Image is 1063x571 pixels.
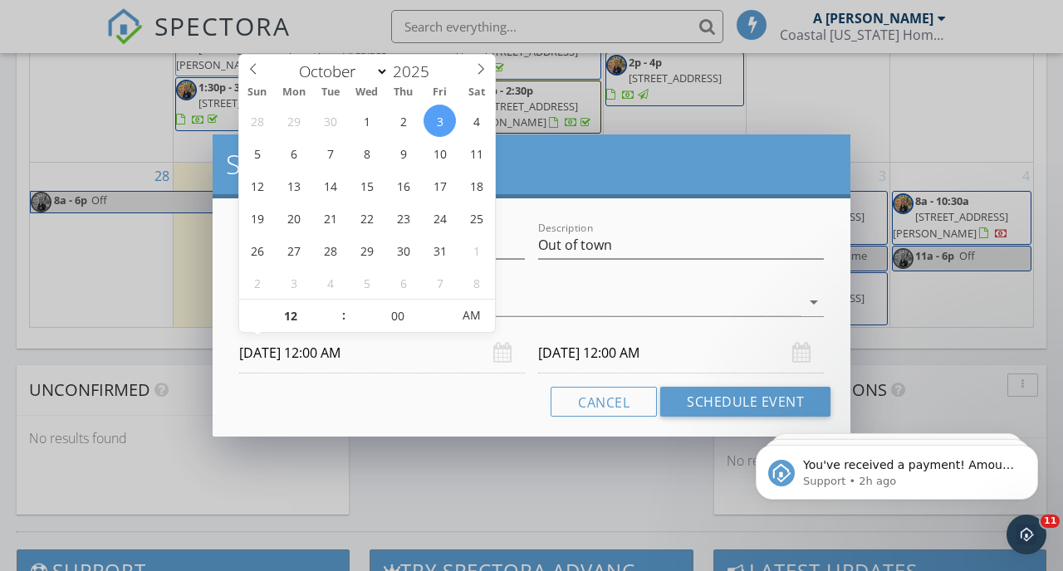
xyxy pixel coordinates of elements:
[424,105,456,137] span: October 3, 2025
[448,299,494,332] span: Click to toggle
[350,234,383,266] span: October 29, 2025
[239,87,276,98] span: Sun
[314,234,346,266] span: October 28, 2025
[387,137,419,169] span: October 9, 2025
[277,202,310,234] span: October 20, 2025
[387,202,419,234] span: October 23, 2025
[241,266,273,299] span: November 2, 2025
[350,105,383,137] span: October 1, 2025
[314,105,346,137] span: September 30, 2025
[277,105,310,137] span: September 29, 2025
[314,137,346,169] span: October 7, 2025
[804,292,824,312] i: arrow_drop_down
[387,105,419,137] span: October 2, 2025
[422,87,458,98] span: Fri
[387,169,419,202] span: October 16, 2025
[460,266,492,299] span: November 8, 2025
[72,64,287,79] p: Message from Support, sent 2h ago
[460,169,492,202] span: October 18, 2025
[241,105,273,137] span: September 28, 2025
[385,87,422,98] span: Thu
[424,169,456,202] span: October 17, 2025
[277,169,310,202] span: October 13, 2025
[276,87,312,98] span: Mon
[538,333,824,373] input: Select date
[1041,515,1060,528] span: 11
[424,202,456,234] span: October 24, 2025
[277,234,310,266] span: October 27, 2025
[387,266,419,299] span: November 6, 2025
[424,137,456,169] span: October 10, 2025
[387,234,419,266] span: October 30, 2025
[424,266,456,299] span: November 7, 2025
[314,202,346,234] span: October 21, 2025
[350,202,383,234] span: October 22, 2025
[349,87,385,98] span: Wed
[277,137,310,169] span: October 6, 2025
[660,387,830,417] button: Schedule Event
[350,169,383,202] span: October 15, 2025
[314,169,346,202] span: October 14, 2025
[350,137,383,169] span: October 8, 2025
[241,202,273,234] span: October 19, 2025
[350,266,383,299] span: November 5, 2025
[460,202,492,234] span: October 25, 2025
[241,137,273,169] span: October 5, 2025
[226,148,837,181] h2: Schedule Event
[458,87,495,98] span: Sat
[551,387,657,417] button: Cancel
[1007,515,1046,554] iframe: Intercom live chat
[460,137,492,169] span: October 11, 2025
[731,410,1063,526] iframe: Intercom notifications message
[241,169,273,202] span: October 12, 2025
[389,61,443,82] input: Year
[424,234,456,266] span: October 31, 2025
[312,87,349,98] span: Tue
[341,299,346,332] span: :
[460,234,492,266] span: November 1, 2025
[460,105,492,137] span: October 4, 2025
[239,333,525,373] input: Select date
[277,266,310,299] span: November 3, 2025
[72,48,286,243] span: You've received a payment! Amount $525.00 Fee $0.00 Net $525.00 Transaction # pi_3SCjFPK7snlDGpRF...
[314,266,346,299] span: November 4, 2025
[241,234,273,266] span: October 26, 2025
